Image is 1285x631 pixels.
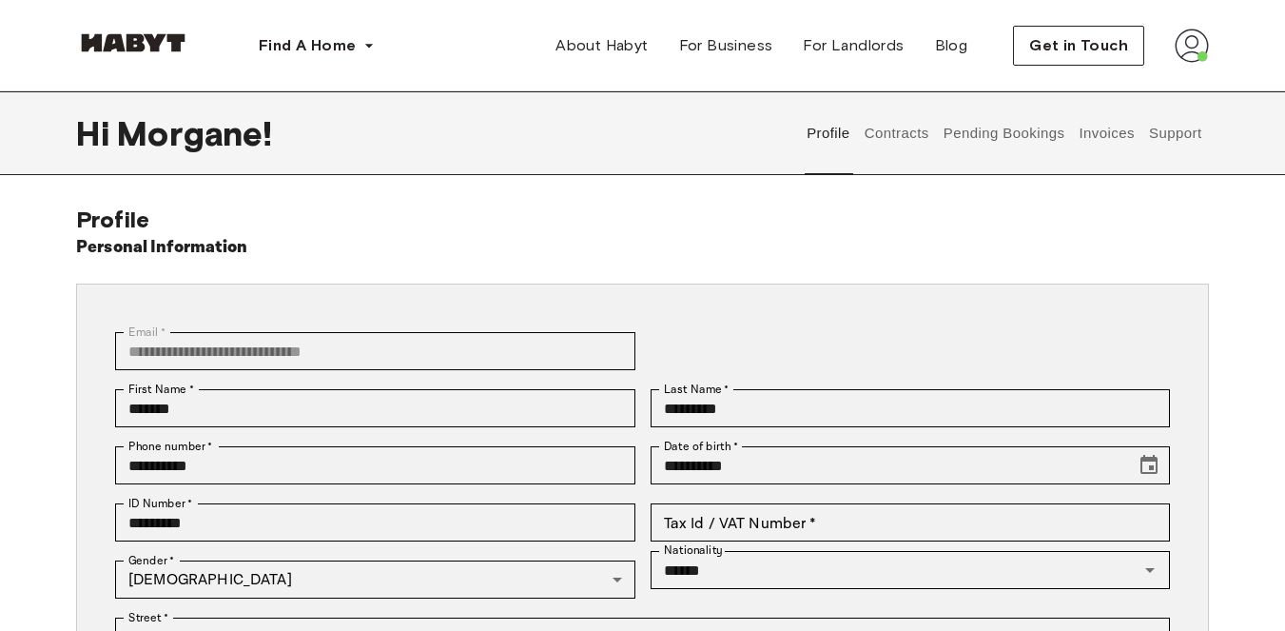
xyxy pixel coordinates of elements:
[128,381,194,398] label: First Name
[76,234,248,261] h6: Personal Information
[1077,91,1137,175] button: Invoices
[259,34,356,57] span: Find A Home
[788,27,919,65] a: For Landlords
[1175,29,1209,63] img: avatar
[679,34,773,57] span: For Business
[862,91,931,175] button: Contracts
[1137,557,1163,583] button: Open
[920,27,983,65] a: Blog
[76,33,190,52] img: Habyt
[540,27,663,65] a: About Habyt
[555,34,648,57] span: About Habyt
[128,495,192,512] label: ID Number
[941,91,1067,175] button: Pending Bookings
[935,34,968,57] span: Blog
[243,27,390,65] button: Find A Home
[800,91,1209,175] div: user profile tabs
[128,324,165,341] label: Email
[128,609,168,626] label: Street
[128,552,174,569] label: Gender
[664,381,730,398] label: Last Name
[117,113,272,153] span: Morgane !
[76,206,149,233] span: Profile
[664,542,723,559] label: Nationality
[1013,26,1144,66] button: Get in Touch
[76,113,117,153] span: Hi
[128,438,213,455] label: Phone number
[664,27,789,65] a: For Business
[664,438,738,455] label: Date of birth
[1029,34,1128,57] span: Get in Touch
[115,561,635,599] div: [DEMOGRAPHIC_DATA]
[115,332,635,370] div: You can't change your email address at the moment. Please reach out to customer support in case y...
[1130,446,1168,484] button: Choose date, selected date is Oct 26, 2002
[805,91,853,175] button: Profile
[803,34,904,57] span: For Landlords
[1146,91,1204,175] button: Support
